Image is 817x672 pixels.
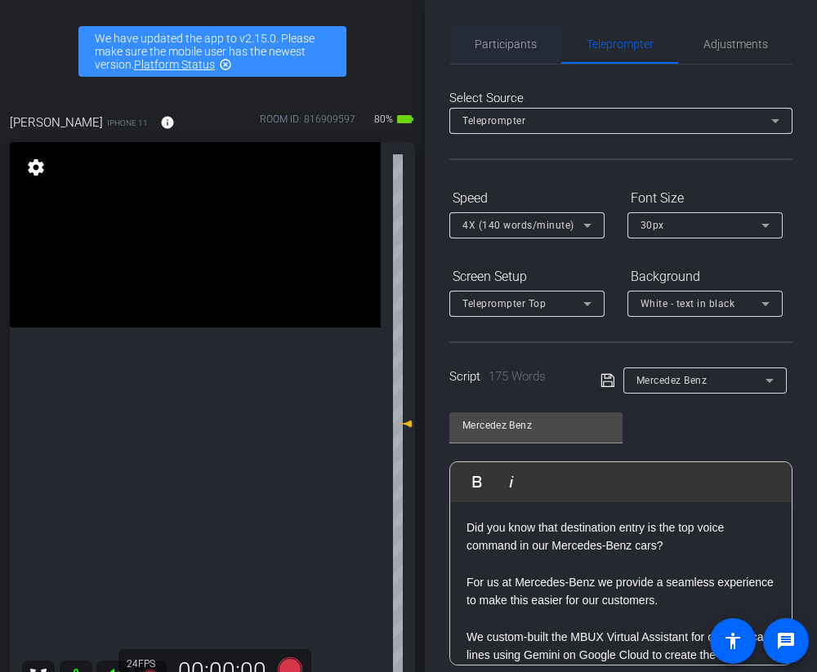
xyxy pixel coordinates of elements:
div: 24 [127,657,167,670]
div: Script [449,367,578,386]
div: ROOM ID: 816909597 [260,112,355,136]
div: Font Size [627,185,783,212]
div: Speed [449,185,605,212]
span: White - text in black [641,298,735,309]
mat-icon: settings [25,158,47,177]
input: Title [462,416,609,435]
span: 30px [641,220,664,231]
button: Italic (⌘I) [496,465,527,498]
div: Screen Setup [449,263,605,291]
button: Bold (⌘B) [462,465,493,498]
span: Participants [475,38,537,50]
span: Mercedez Benz [636,375,708,386]
div: Background [627,263,783,291]
span: Teleprompter Top [462,298,546,309]
span: Adjustments [703,38,768,50]
mat-icon: battery_std [395,109,415,129]
mat-icon: info [160,115,175,130]
div: We have updated the app to v2.15.0. Please make sure the mobile user has the newest version. [78,26,346,77]
span: iPhone 11 [107,117,148,129]
span: FPS [138,658,155,670]
span: 175 Words [489,369,546,384]
span: Teleprompter [462,115,525,127]
mat-icon: 0 dB [393,414,413,434]
div: Select Source [449,89,792,108]
mat-icon: message [776,631,796,651]
span: Teleprompter [587,38,654,50]
p: For us at Mercedes-Benz we provide a seamless experience to make this easier for our customers. [467,573,775,610]
span: 80% [372,106,395,132]
span: [PERSON_NAME] [10,113,103,131]
p: Did you know that destination entry is the top voice command in our Mercedes-Benz cars? [467,518,775,555]
mat-icon: highlight_off [219,58,232,71]
mat-icon: accessibility [723,631,743,651]
a: Platform Status [134,58,215,71]
span: 4X (140 words/minute) [462,220,574,231]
